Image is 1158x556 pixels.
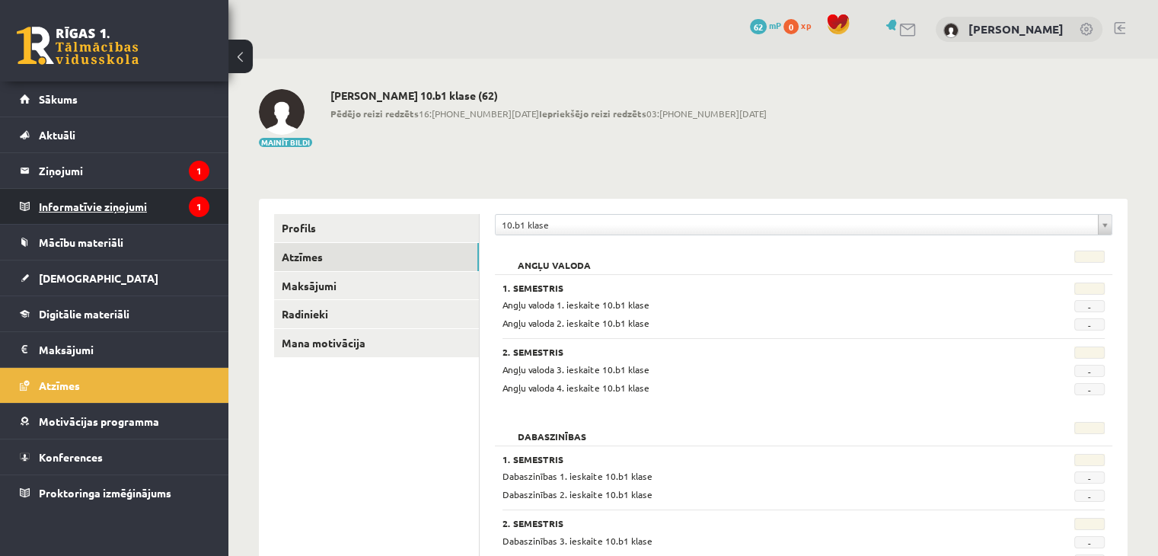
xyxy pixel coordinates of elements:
span: 0 [783,19,799,34]
h3: 2. Semestris [502,518,1000,529]
legend: Maksājumi [39,332,209,367]
a: Mana motivācija [274,329,479,357]
span: [DEMOGRAPHIC_DATA] [39,271,158,285]
a: Aktuāli [20,117,209,152]
button: Mainīt bildi [259,138,312,147]
a: Digitālie materiāli [20,296,209,331]
a: Maksājumi [20,332,209,367]
h3: 1. Semestris [502,283,1000,293]
b: Pēdējo reizi redzēts [330,107,419,120]
a: [DEMOGRAPHIC_DATA] [20,260,209,296]
a: Ziņojumi1 [20,153,209,188]
span: Proktoringa izmēģinājums [39,486,171,500]
a: 0 xp [783,19,818,31]
i: 1 [189,161,209,181]
a: Sākums [20,81,209,117]
img: Reinis Kristofers Jirgensons [259,89,305,135]
h2: Dabaszinības [502,422,601,437]
span: - [1074,471,1105,484]
span: Aktuāli [39,128,75,142]
span: Angļu valoda 4. ieskaite 10.b1 klase [502,382,649,394]
span: 10.b1 klase [502,215,1092,235]
a: Atzīmes [274,243,479,271]
span: Motivācijas programma [39,414,159,428]
a: Motivācijas programma [20,404,209,439]
b: Iepriekšējo reizi redzēts [539,107,646,120]
legend: Ziņojumi [39,153,209,188]
span: 16:[PHONE_NUMBER][DATE] 03:[PHONE_NUMBER][DATE] [330,107,767,120]
span: Angļu valoda 3. ieskaite 10.b1 klase [502,363,649,375]
span: Angļu valoda 2. ieskaite 10.b1 klase [502,317,649,329]
span: - [1074,365,1105,377]
span: xp [801,19,811,31]
a: 10.b1 klase [496,215,1112,235]
span: Mācību materiāli [39,235,123,249]
span: - [1074,383,1105,395]
span: - [1074,318,1105,331]
span: 62 [750,19,767,34]
h2: Angļu valoda [502,251,606,266]
a: Rīgas 1. Tālmācības vidusskola [17,27,139,65]
span: Sākums [39,92,78,106]
h3: 1. Semestris [502,454,1000,465]
span: - [1074,536,1105,548]
span: Dabaszinības 1. ieskaite 10.b1 klase [502,470,652,482]
a: Informatīvie ziņojumi1 [20,189,209,224]
a: [PERSON_NAME] [968,21,1064,37]
legend: Informatīvie ziņojumi [39,189,209,224]
i: 1 [189,197,209,217]
span: Digitālie materiāli [39,307,129,321]
a: 62 mP [750,19,781,31]
span: Angļu valoda 1. ieskaite 10.b1 klase [502,299,649,311]
img: Reinis Kristofers Jirgensons [943,23,959,38]
h2: [PERSON_NAME] 10.b1 klase (62) [330,89,767,102]
span: Konferences [39,450,103,464]
a: Atzīmes [20,368,209,403]
a: Profils [274,214,479,242]
a: Maksājumi [274,272,479,300]
a: Proktoringa izmēģinājums [20,475,209,510]
span: - [1074,300,1105,312]
a: Konferences [20,439,209,475]
span: Atzīmes [39,379,80,392]
span: Dabaszinības 3. ieskaite 10.b1 klase [502,535,652,547]
span: mP [769,19,781,31]
h3: 2. Semestris [502,347,1000,357]
a: Mācību materiāli [20,225,209,260]
a: Radinieki [274,300,479,328]
span: - [1074,490,1105,502]
span: Dabaszinības 2. ieskaite 10.b1 klase [502,488,652,500]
